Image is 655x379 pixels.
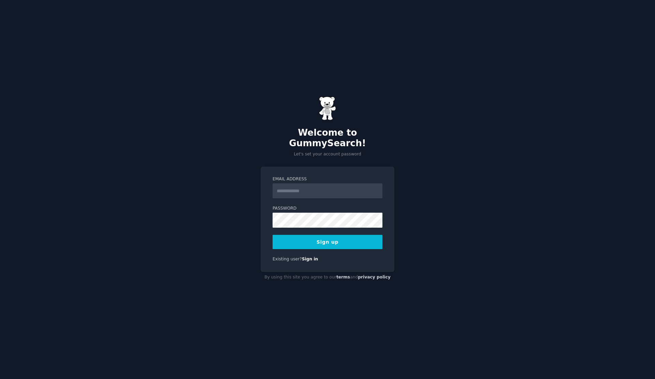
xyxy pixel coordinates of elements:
span: Existing user? [273,257,302,261]
img: Gummy Bear [319,96,336,120]
a: terms [336,275,350,279]
p: Let's set your account password [261,151,394,157]
button: Sign up [273,235,382,249]
a: privacy policy [358,275,391,279]
h2: Welcome to GummySearch! [261,127,394,149]
label: Password [273,206,382,212]
a: Sign in [302,257,318,261]
div: By using this site you agree to our and [261,272,394,283]
label: Email Address [273,176,382,182]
